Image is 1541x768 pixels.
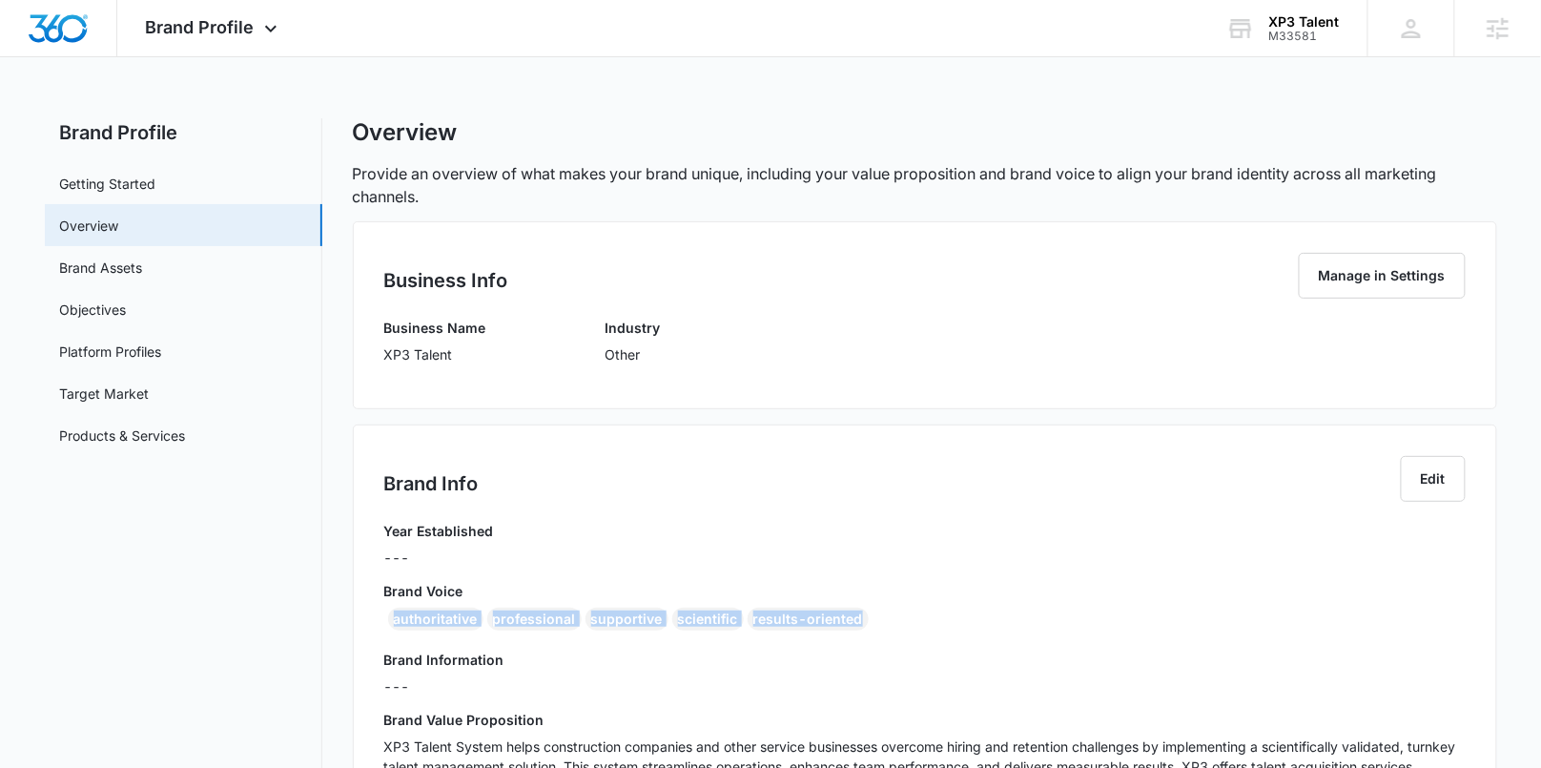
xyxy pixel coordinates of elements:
[60,342,162,362] a: Platform Profiles
[384,676,1466,696] p: ---
[672,608,744,631] div: scientific
[60,174,156,194] a: Getting Started
[606,344,661,364] p: Other
[384,710,1466,730] h3: Brand Value Proposition
[384,469,479,498] h2: Brand Info
[384,344,486,364] p: XP3 Talent
[384,318,486,338] h3: Business Name
[60,216,119,236] a: Overview
[1269,14,1340,30] div: account name
[60,384,150,404] a: Target Market
[1401,456,1466,502] button: Edit
[586,608,668,631] div: supportive
[487,608,582,631] div: professional
[388,608,483,631] div: authoritative
[60,258,143,278] a: Brand Assets
[353,118,458,147] h1: Overview
[606,318,661,338] h3: Industry
[384,266,508,295] h2: Business Info
[45,118,322,147] h2: Brand Profile
[1269,30,1340,43] div: account id
[384,650,1466,670] h3: Brand Information
[384,581,1466,601] h3: Brand Voice
[60,426,186,446] a: Products & Services
[146,17,255,37] span: Brand Profile
[1299,253,1466,299] button: Manage in Settings
[748,608,869,631] div: results-oriented
[353,162,1497,208] p: Provide an overview of what makes your brand unique, including your value proposition and brand v...
[384,521,494,541] h3: Year Established
[384,548,494,568] p: ---
[60,300,127,320] a: Objectives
